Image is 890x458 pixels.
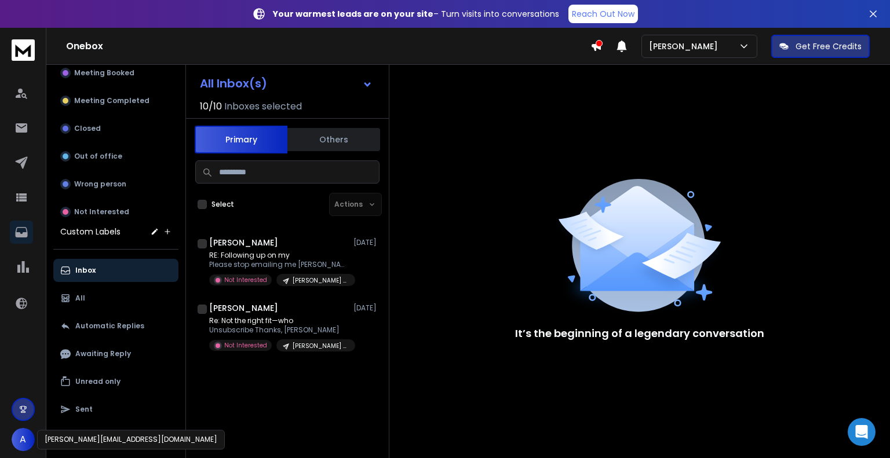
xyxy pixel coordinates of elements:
[53,200,178,223] button: Not Interested
[195,126,287,153] button: Primary
[75,377,121,386] p: Unread only
[273,8,433,20] strong: Your warmest leads are on your site
[287,127,380,152] button: Others
[209,325,348,335] p: Unsubscribe Thanks, [PERSON_NAME]
[74,207,129,217] p: Not Interested
[75,405,93,414] p: Sent
[353,238,380,247] p: [DATE]
[60,226,121,237] h3: Custom Labels
[53,61,178,85] button: Meeting Booked
[224,100,302,113] h3: Inboxes selected
[200,78,267,89] h1: All Inbox(s)
[53,398,178,421] button: Sent
[293,342,348,350] p: [PERSON_NAME] [DATE]
[572,8,634,20] p: Reach Out Now
[74,152,122,161] p: Out of office
[53,145,178,168] button: Out of office
[200,100,222,113] span: 10 / 10
[12,428,35,451] button: A
[211,200,234,209] label: Select
[209,302,278,314] h1: [PERSON_NAME]
[293,276,348,285] p: [PERSON_NAME] [DATE]
[74,124,101,133] p: Closed
[53,370,178,393] button: Unread only
[53,259,178,282] button: Inbox
[209,237,278,248] h1: [PERSON_NAME]
[191,72,382,95] button: All Inbox(s)
[74,179,126,189] p: Wrong person
[53,287,178,310] button: All
[53,117,178,140] button: Closed
[224,341,267,350] p: Not Interested
[74,96,149,105] p: Meeting Completed
[848,418,876,446] div: Open Intercom Messenger
[53,173,178,196] button: Wrong person
[75,349,131,358] p: Awaiting Reply
[53,426,178,449] button: Archive
[209,251,348,260] p: RE: Following up on my
[66,39,590,53] h1: Onebox
[515,325,764,342] p: It’s the beginning of a legendary conversation
[649,41,723,52] p: [PERSON_NAME]
[53,314,178,338] button: Automatic Replies
[75,266,96,275] p: Inbox
[353,303,380,313] p: [DATE]
[568,5,638,23] a: Reach Out Now
[224,276,267,284] p: Not Interested
[273,8,559,20] p: – Turn visits into conversations
[75,294,85,303] p: All
[53,89,178,112] button: Meeting Completed
[12,39,35,61] img: logo
[53,342,178,365] button: Awaiting Reply
[209,316,348,325] p: Re: Not the right fit—who
[75,321,144,331] p: Automatic Replies
[74,68,134,78] p: Meeting Booked
[771,35,870,58] button: Get Free Credits
[37,430,225,449] div: [PERSON_NAME][EMAIL_ADDRESS][DOMAIN_NAME]
[209,260,348,269] p: Please stop emailing me [PERSON_NAME]
[796,41,862,52] p: Get Free Credits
